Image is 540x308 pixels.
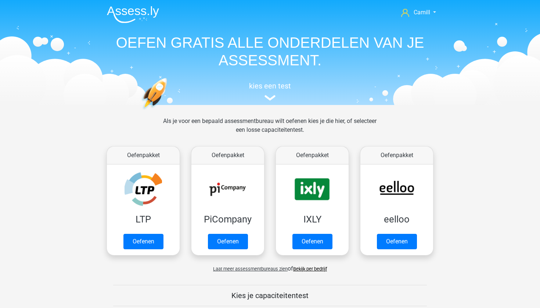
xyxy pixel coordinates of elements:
div: of [101,258,439,273]
a: Oefenen [123,234,163,249]
a: Oefenen [208,234,248,249]
img: oefenen [141,78,195,144]
a: Oefenen [292,234,332,249]
a: Bekijk per bedrijf [293,266,327,272]
a: Oefenen [377,234,417,249]
span: Laat meer assessmentbureaus zien [213,266,288,272]
img: Assessly [107,6,159,23]
a: Camill [398,8,439,17]
img: assessment [264,95,276,101]
h5: Kies je capaciteitentest [113,291,427,300]
div: Als je voor een bepaald assessmentbureau wilt oefenen kies je die hier, of selecteer een losse ca... [157,117,382,143]
h5: kies een test [101,81,439,90]
a: kies een test [101,81,439,101]
h1: OEFEN GRATIS ALLE ONDERDELEN VAN JE ASSESSMENT. [101,34,439,69]
span: Camill [414,9,430,16]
